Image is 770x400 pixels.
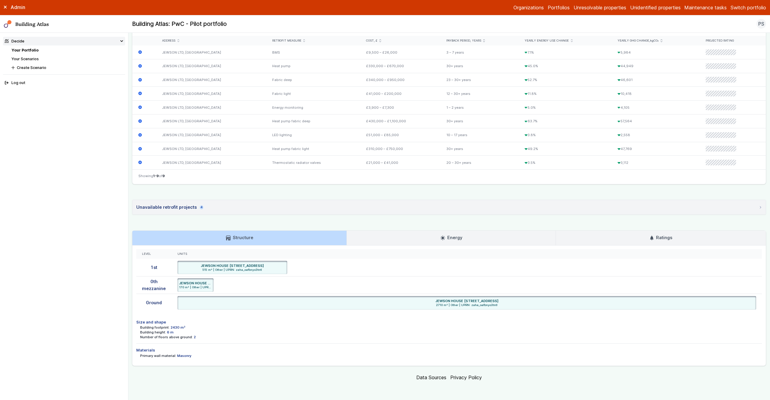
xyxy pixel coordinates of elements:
div: 10,418 [612,87,700,101]
div: Energy monitoring [266,101,360,114]
div: 5,984 [612,45,700,59]
h3: Energy [440,234,462,241]
div: 45.0% [519,59,612,73]
div: £9,500 – £26,000 [360,45,441,59]
div: Heat pump [266,59,360,73]
div: 3.8% [519,128,612,142]
div: £340,000 – £950,000 [360,73,441,87]
span: 170 m² | Other | UPRN: zaha_oafbnyo3tntl [179,286,212,289]
nav: Table navigation [132,169,766,184]
div: JEWSON LTD, [GEOGRAPHIC_DATA] [156,114,266,128]
span: kgCO₂ [650,39,659,42]
dd: 2430 m² [171,325,185,330]
div: 1st [136,259,171,276]
div: Fabric deep [266,73,360,87]
h6: JEWSON HOUSE [STREET_ADDRESS] [201,263,264,268]
a: Organizations [513,4,544,11]
dd: Masonry [177,353,191,358]
div: JEWSON LTD, [GEOGRAPHIC_DATA] [156,128,266,142]
div: Projected rating [706,39,760,43]
div: 57,564 [612,114,700,128]
button: Create Scenario [10,63,125,72]
div: JEWSON LTD, [GEOGRAPHIC_DATA] [156,142,266,156]
dt: Number of floors above ground: [140,335,193,339]
div: 0th mezzanine [136,276,171,294]
div: Heat pump fabric deep [266,114,360,128]
div: 49.2% [519,142,612,156]
div: Thermostatic radiator valves [266,156,360,169]
div: £310,000 – £750,000 [360,142,441,156]
span: Address [162,39,175,43]
span: 515 m² | Other | UPRN: zaha_oafbnyo3tntl [179,268,285,272]
div: £41,000 – £200,000 [360,87,441,101]
dt: Building footprint: [140,325,170,330]
div: 63.7% [519,114,612,128]
div: 10 – 17 years [441,128,519,142]
div: 11.8% [519,87,612,101]
a: Energy [347,231,556,245]
span: Showing of [138,173,165,178]
dt: Building height: [140,330,166,335]
div: Ground [136,294,171,311]
span: Payback period, years [446,39,481,43]
h4: Materials [136,347,762,353]
span: PS [758,20,764,27]
div: 30+ years [441,142,519,156]
div: JEWSON LTD, [GEOGRAPHIC_DATA] [156,73,266,87]
button: PS [756,19,766,29]
span: Retrofit measure [272,39,301,43]
a: Structure [132,231,346,245]
summary: Decide [3,37,125,45]
span: Yearly GHG change, [618,39,659,43]
div: JEWSON LTD, [GEOGRAPHIC_DATA] [156,45,266,59]
h3: Ratings [649,234,672,241]
a: Unidentified properties [630,4,681,11]
div: 1 – 2 years [441,101,519,114]
div: 47,769 [612,142,700,156]
div: £330,000 – £670,000 [360,59,441,73]
div: JEWSON LTD, [GEOGRAPHIC_DATA] [156,101,266,114]
button: Log out [3,79,125,87]
span: 1-9 [153,174,159,178]
div: Units [177,252,756,256]
div: 30+ years [441,59,519,73]
dt: Primary wall material: [140,353,176,358]
span: Cost, £ [366,39,377,43]
div: 4,105 [612,101,700,114]
div: 5.0% [519,101,612,114]
a: Your Scenarios [11,57,39,61]
div: £21,000 – £41,000 [360,156,441,169]
div: JEWSON LTD, [GEOGRAPHIC_DATA] [156,87,266,101]
div: 2,558 [612,128,700,142]
div: Heat pump fabric light [266,142,360,156]
div: JEWSON LTD, [GEOGRAPHIC_DATA] [156,59,266,73]
div: 44,949 [612,59,700,73]
span: Yearly energy use change [525,39,569,43]
div: 3,112 [612,156,700,169]
div: LED lighting [266,128,360,142]
h6: JEWSON HOUSE [STREET_ADDRESS] [179,281,212,286]
summary: Unavailable retrofit projects4 [132,200,766,214]
img: main-0bbd2752.svg [4,20,12,28]
a: Ratings [556,231,766,245]
div: 52.7% [519,73,612,87]
div: £3,900 – £7,300 [360,101,441,114]
div: £51,000 – £85,000 [360,128,441,142]
div: 46,601 [612,73,700,87]
div: JEWSON LTD, [GEOGRAPHIC_DATA] [156,156,266,169]
div: 12 – 30+ years [441,87,519,101]
dd: 6 m [167,330,174,335]
a: Your Portfolio [11,48,38,52]
dd: 2 [194,335,196,339]
div: 30+ years [441,114,519,128]
div: £430,000 – £1,100,000 [360,114,441,128]
div: Decide [5,38,24,44]
a: Maintenance tasks [684,4,727,11]
button: Switch portfolio [731,4,766,11]
div: 20 – 30+ years [441,156,519,169]
div: Level [142,252,166,256]
span: 9 [162,174,165,178]
span: 2710 m² | Other | UPRN: zaha_oafbnyo3tntl [179,303,754,307]
h2: Building Atlas: PwC - Pilot portfolio [132,20,227,28]
div: 3 – 7 years [441,45,519,59]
